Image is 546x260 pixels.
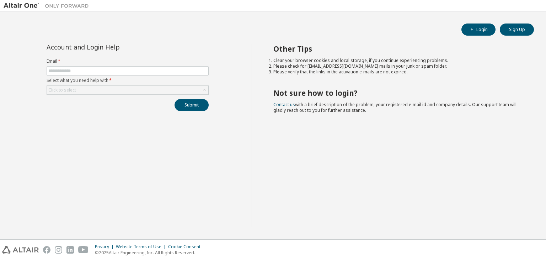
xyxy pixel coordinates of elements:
button: Submit [175,99,209,111]
div: Privacy [95,244,116,250]
img: facebook.svg [43,246,50,254]
img: altair_logo.svg [2,246,39,254]
label: Select what you need help with [47,78,209,83]
h2: Not sure how to login? [273,88,521,98]
label: Email [47,58,209,64]
span: with a brief description of the problem, your registered e-mail id and company details. Our suppo... [273,102,516,113]
img: Altair One [4,2,92,9]
p: © 2025 Altair Engineering, Inc. All Rights Reserved. [95,250,205,256]
div: Click to select [48,87,76,93]
div: Click to select [47,86,208,94]
li: Clear your browser cookies and local storage, if you continue experiencing problems. [273,58,521,63]
div: Account and Login Help [47,44,176,50]
div: Cookie Consent [168,244,205,250]
img: instagram.svg [55,246,62,254]
a: Contact us [273,102,295,108]
button: Login [461,24,496,36]
button: Sign Up [500,24,534,36]
li: Please verify that the links in the activation e-mails are not expired. [273,69,521,75]
img: youtube.svg [78,246,89,254]
h2: Other Tips [273,44,521,53]
div: Website Terms of Use [116,244,168,250]
li: Please check for [EMAIL_ADDRESS][DOMAIN_NAME] mails in your junk or spam folder. [273,63,521,69]
img: linkedin.svg [66,246,74,254]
